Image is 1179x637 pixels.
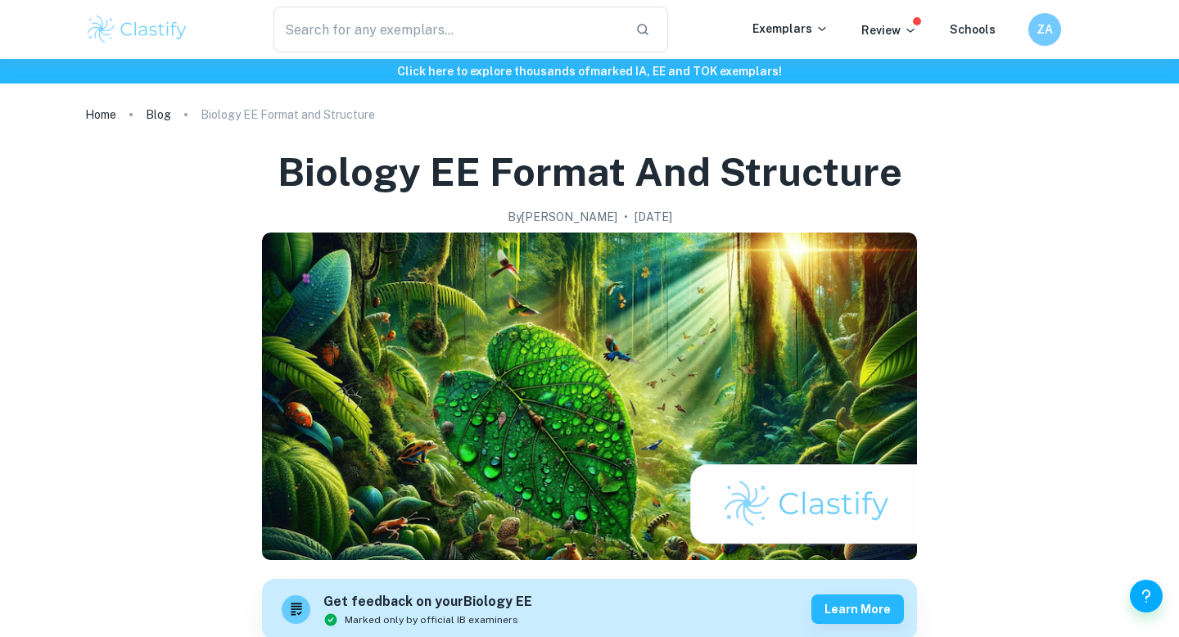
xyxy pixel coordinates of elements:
[1028,13,1061,46] button: ZA
[323,592,532,612] h6: Get feedback on your Biology EE
[3,62,1176,80] h6: Click here to explore thousands of marked IA, EE and TOK exemplars !
[635,208,672,226] h2: [DATE]
[345,612,518,627] span: Marked only by official IB examiners
[146,103,171,126] a: Blog
[1130,580,1163,612] button: Help and Feedback
[624,208,628,226] p: •
[752,20,829,38] p: Exemplars
[508,208,617,226] h2: By [PERSON_NAME]
[1036,20,1055,38] h6: ZA
[85,13,189,46] img: Clastify logo
[85,103,116,126] a: Home
[262,233,917,560] img: Biology EE Format and Structure cover image
[811,594,904,624] button: Learn more
[861,21,917,39] p: Review
[950,23,996,36] a: Schools
[278,146,902,198] h1: Biology EE Format and Structure
[201,106,375,124] p: Biology EE Format and Structure
[273,7,622,52] input: Search for any exemplars...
